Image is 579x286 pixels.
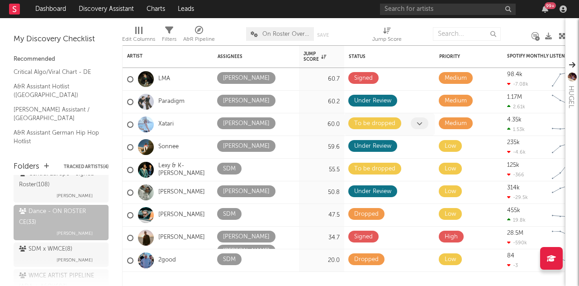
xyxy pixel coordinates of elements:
[354,186,391,197] div: Under Review
[304,255,340,266] div: 20.0
[223,254,236,265] div: SDM
[507,104,525,110] div: 2.61k
[158,143,179,151] a: Sonnee
[507,172,524,178] div: -366
[57,255,93,266] span: [PERSON_NAME]
[127,53,195,59] div: Artist
[304,187,340,198] div: 50.8
[158,257,176,264] a: 2good
[158,189,205,196] a: [PERSON_NAME]
[304,233,340,243] div: 34.7
[354,209,379,220] div: Dropped
[158,211,205,219] a: [PERSON_NAME]
[507,53,575,59] div: Spotify Monthly Listeners
[304,210,340,221] div: 47.5
[507,149,526,155] div: -4.6k
[14,67,100,77] a: Critical Algo/Viral Chart - DE
[349,54,408,59] div: Status
[14,167,109,203] a: Central Europe - Signed Roster(108)[PERSON_NAME]
[507,185,520,191] div: 314k
[64,165,109,169] button: Tracked Artists(4)
[507,240,527,246] div: -590k
[223,141,270,152] div: [PERSON_NAME]
[354,254,379,265] div: Dropped
[507,194,528,200] div: -29.5k
[158,121,174,128] a: Xatari
[183,23,215,49] div: A&R Pipeline
[57,228,93,239] span: [PERSON_NAME]
[507,262,518,268] div: -3
[223,209,236,220] div: SDM
[158,234,205,242] a: [PERSON_NAME]
[158,75,170,83] a: LMA
[223,96,270,107] div: [PERSON_NAME]
[19,169,101,190] div: Central Europe - Signed Roster ( 108 )
[507,230,523,236] div: 28.5M
[183,34,215,45] div: A&R Pipeline
[445,141,456,152] div: Low
[354,232,373,242] div: Signed
[158,98,185,106] a: Paradigm
[317,33,329,38] button: Save
[223,118,270,129] div: [PERSON_NAME]
[304,74,340,85] div: 60.7
[223,164,236,175] div: SDM
[507,126,525,132] div: 1.53k
[14,105,100,123] a: [PERSON_NAME] Assistant / [GEOGRAPHIC_DATA]
[262,31,309,37] span: On Roster Overview
[304,51,326,62] div: Jump Score
[354,164,395,175] div: To be dropped
[304,119,340,130] div: 60.0
[14,242,109,267] a: SDM x WMCE(8)[PERSON_NAME]
[354,141,391,152] div: Under Review
[433,27,501,41] input: Search...
[14,205,109,240] a: Dance - ON ROSTER CE(33)[PERSON_NAME]
[507,72,522,78] div: 98.4k
[372,34,402,45] div: Jump Score
[354,73,373,84] div: Signed
[304,142,340,153] div: 59.6
[445,232,458,242] div: High
[304,97,340,107] div: 60.2
[380,4,516,15] input: Search for artists
[304,165,340,175] div: 55.5
[507,81,528,87] div: -7.08k
[445,209,456,220] div: Low
[122,34,155,45] div: Edit Columns
[354,96,391,107] div: Under Review
[507,117,522,123] div: 4.35k
[507,94,522,100] div: 1.17M
[507,208,520,213] div: 455k
[445,254,456,265] div: Low
[223,186,270,197] div: [PERSON_NAME]
[14,54,109,65] div: Recommended
[507,217,526,223] div: 19.8k
[445,164,456,175] div: Low
[565,86,576,108] div: HUGEL
[14,128,100,146] a: A&R Assistant German Hip Hop Hotlist
[14,161,39,172] div: Folders
[223,232,270,242] div: [PERSON_NAME]
[372,23,402,49] div: Jump Score
[439,54,475,59] div: Priority
[14,34,109,45] div: My Discovery Checklist
[542,5,548,13] button: 99+
[545,2,556,9] div: 99 +
[122,23,155,49] div: Edit Columns
[445,118,467,129] div: Medium
[158,162,209,178] a: Lexy & K-[PERSON_NAME]
[19,206,101,228] div: Dance - ON ROSTER CE ( 33 )
[507,253,514,259] div: 84
[19,244,72,255] div: SDM x WMCE ( 8 )
[162,23,176,49] div: Filters
[14,82,100,100] a: A&R Assistant Hotlist ([GEOGRAPHIC_DATA])
[57,190,93,201] span: [PERSON_NAME]
[223,246,270,257] div: [PERSON_NAME]
[223,73,270,84] div: [PERSON_NAME]
[445,186,456,197] div: Low
[162,34,176,45] div: Filters
[445,73,467,84] div: Medium
[507,140,520,145] div: 235k
[507,162,519,168] div: 125k
[218,54,281,59] div: Assignees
